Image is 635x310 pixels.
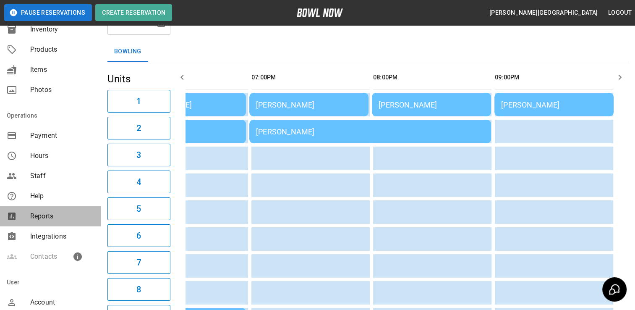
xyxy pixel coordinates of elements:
[30,231,94,242] span: Integrations
[501,100,607,109] div: [PERSON_NAME]
[256,100,362,109] div: [PERSON_NAME]
[256,127,484,136] div: [PERSON_NAME]
[297,8,343,17] img: logo
[136,121,141,135] h6: 2
[107,90,170,113] button: 1
[107,251,170,274] button: 7
[107,224,170,247] button: 6
[30,85,94,95] span: Photos
[95,4,172,21] button: Create Reservation
[107,278,170,301] button: 8
[130,66,248,89] th: 06:00PM
[107,117,170,139] button: 2
[495,66,613,89] th: 09:00PM
[30,211,94,221] span: Reports
[4,4,92,21] button: Pause Reservations
[30,171,94,181] span: Staff
[136,202,141,215] h6: 5
[136,95,141,108] h6: 1
[605,5,635,21] button: Logout
[136,283,141,296] h6: 8
[30,65,94,75] span: Items
[133,100,239,109] div: [PERSON_NAME]
[107,72,170,86] h5: Units
[373,66,491,89] th: 08:00PM
[136,256,141,269] h6: 7
[107,42,628,62] div: inventory tabs
[136,175,141,189] h6: 4
[136,148,141,162] h6: 3
[107,144,170,166] button: 3
[107,171,170,193] button: 4
[30,151,94,161] span: Hours
[30,297,94,307] span: Account
[379,100,484,109] div: [PERSON_NAME]
[30,45,94,55] span: Products
[30,131,94,141] span: Payment
[107,197,170,220] button: 5
[251,66,370,89] th: 07:00PM
[107,42,148,62] button: Bowling
[30,191,94,201] span: Help
[30,24,94,34] span: Inventory
[486,5,601,21] button: [PERSON_NAME][GEOGRAPHIC_DATA]
[136,229,141,242] h6: 6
